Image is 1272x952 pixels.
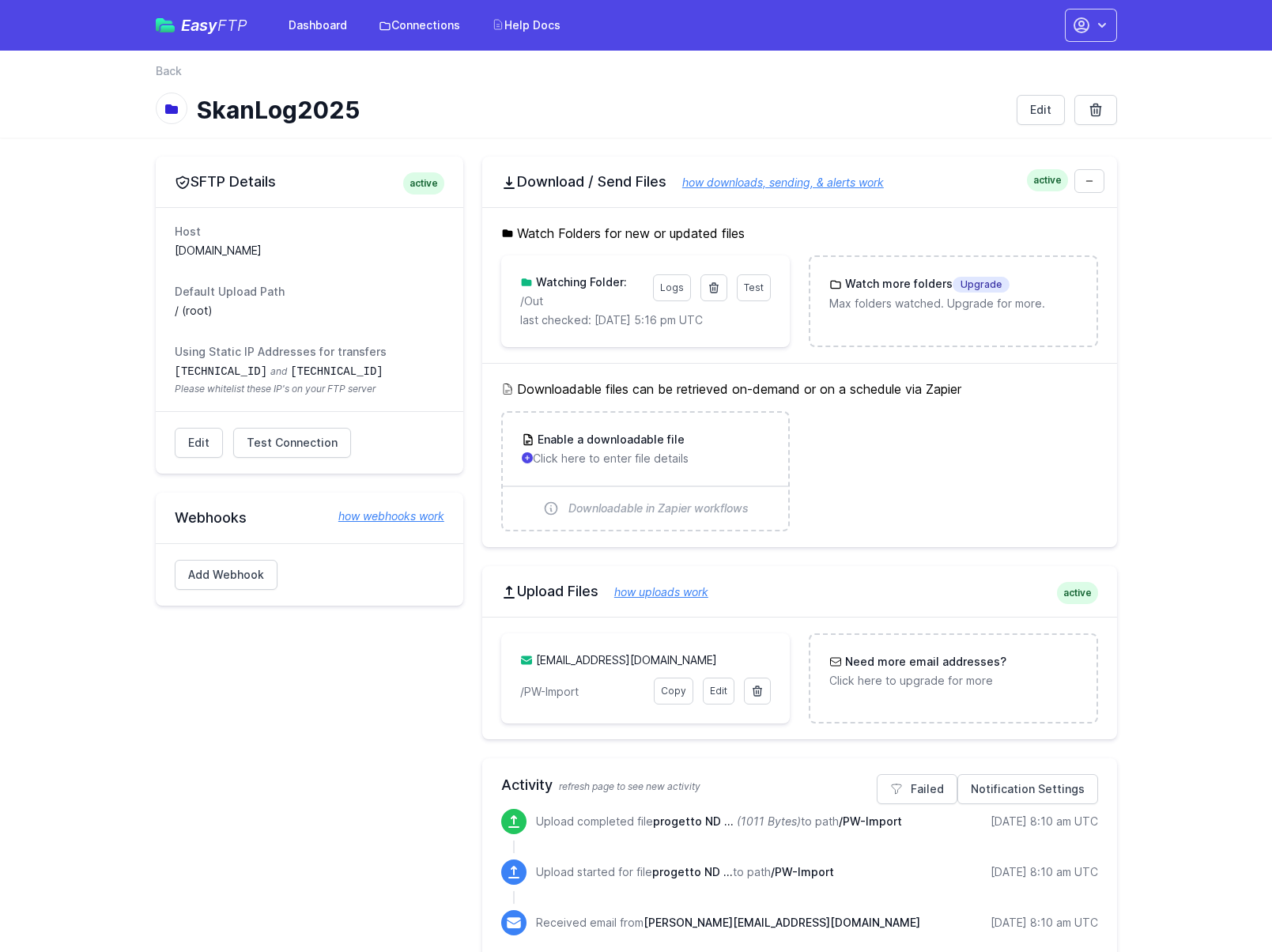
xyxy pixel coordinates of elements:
[536,653,717,667] a: [EMAIL_ADDRESS][DOMAIN_NAME]
[991,864,1098,880] div: [DATE] 8:10 am UTC
[534,432,685,448] h3: Enable a downloadable file
[1027,169,1068,191] span: active
[175,365,268,378] code: [TECHNICAL_ID]
[810,635,1096,708] a: Need more email addresses? Click here to upgrade for more
[175,560,277,590] a: Add Webhook
[652,865,733,878] span: progetto ND vino rosso BIB.csv
[501,380,1098,399] h5: Downloadable files can be retrieved on-demand or on a schedule via Zapier
[233,428,351,458] a: Test Connection
[175,243,444,259] dd: [DOMAIN_NAME]
[522,451,769,467] p: Click here to enter file details
[703,678,734,705] a: Edit
[810,257,1096,331] a: Watch more foldersUpgrade Max folders watched. Upgrade for more.
[536,864,834,880] p: Upload started for file to path
[323,508,444,524] a: how webhooks work
[737,274,771,301] a: Test
[156,63,182,79] a: Back
[877,774,957,804] a: Failed
[501,172,1098,191] h2: Download / Send Files
[520,312,771,328] p: last checked: [DATE] 5:16 pm UTC
[175,383,444,395] span: Please whitelist these IP's on your FTP server
[501,224,1098,243] h5: Watch Folders for new or updated files
[559,780,700,792] span: refresh page to see new activity
[653,274,691,301] a: Logs
[644,916,920,929] span: [PERSON_NAME][EMAIL_ADDRESS][DOMAIN_NAME]
[175,508,444,527] h2: Webhooks
[403,172,444,195] span: active
[839,814,902,828] span: /PW-Import
[247,435,338,451] span: Test Connection
[279,11,357,40] a: Dashboard
[953,277,1010,293] span: Upgrade
[842,654,1006,670] h3: Need more email addresses?
[217,16,247,35] span: FTP
[501,774,1098,796] h2: Activity
[1057,582,1098,604] span: active
[175,344,444,360] dt: Using Static IP Addresses for transfers
[536,814,902,829] p: Upload completed file to path
[156,17,247,33] a: EasyFTP
[829,673,1077,689] p: Click here to upgrade for more
[520,684,644,700] p: /PW-Import
[598,585,708,599] a: how uploads work
[533,274,627,290] h3: Watching Folder:
[568,501,749,516] span: Downloadable in Zapier workflows
[503,413,788,530] a: Enable a downloadable file Click here to enter file details Downloadable in Zapier workflows
[991,814,1098,829] div: [DATE] 8:10 am UTC
[666,176,884,189] a: how downloads, sending, & alerts work
[175,284,444,300] dt: Default Upload Path
[197,96,1004,124] h1: SkanLog2025
[957,774,1098,804] a: Notification Settings
[270,365,287,377] span: and
[771,865,834,878] span: /PW-Import
[737,814,801,828] i: (1011 Bytes)
[156,63,1117,89] nav: Breadcrumb
[829,296,1077,312] p: Max folders watched. Upgrade for more.
[181,17,247,33] span: Easy
[156,18,175,32] img: easyftp_logo.png
[482,11,570,40] a: Help Docs
[520,293,644,309] p: /Out
[653,814,734,828] span: progetto ND vino rosso BIB.csv
[175,224,444,240] dt: Host
[501,582,1098,601] h2: Upload Files
[842,276,1010,293] h3: Watch more folders
[744,281,764,293] span: Test
[654,678,693,705] a: Copy
[290,365,383,378] code: [TECHNICAL_ID]
[175,303,444,319] dd: / (root)
[1017,95,1065,125] a: Edit
[991,915,1098,931] div: [DATE] 8:10 am UTC
[536,915,920,931] p: Received email from
[175,172,444,191] h2: SFTP Details
[369,11,470,40] a: Connections
[175,428,223,458] a: Edit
